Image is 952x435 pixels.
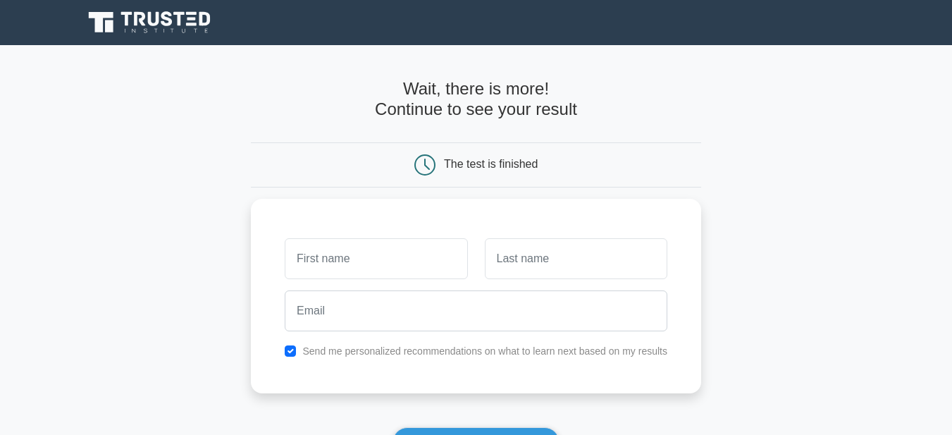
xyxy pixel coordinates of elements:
[285,238,467,279] input: First name
[485,238,667,279] input: Last name
[251,79,701,120] h4: Wait, there is more! Continue to see your result
[444,158,538,170] div: The test is finished
[285,290,667,331] input: Email
[302,345,667,357] label: Send me personalized recommendations on what to learn next based on my results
